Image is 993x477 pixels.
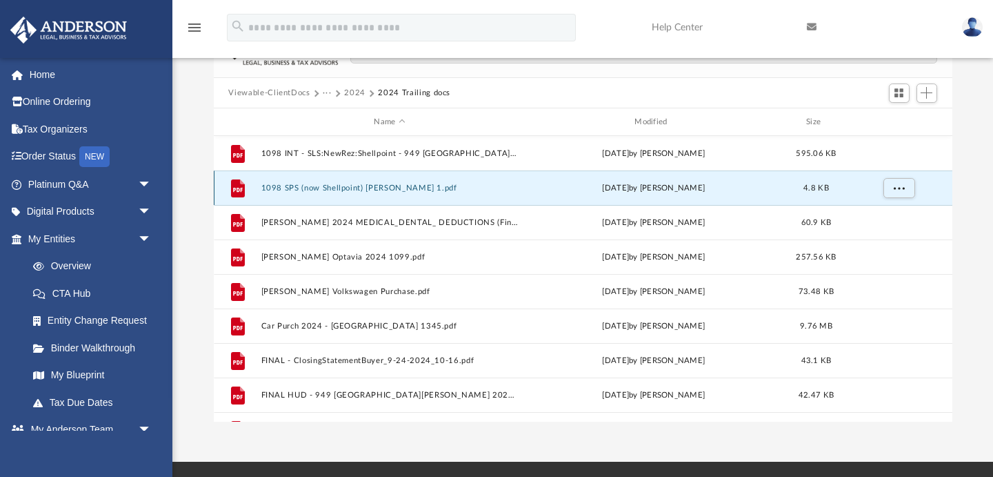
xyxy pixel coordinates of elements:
[261,391,519,400] button: FINAL HUD - 949 [GEOGRAPHIC_DATA][PERSON_NAME] 20240507.pdf
[261,253,519,262] button: [PERSON_NAME] Optavia 2024 1099.pdf
[796,150,836,157] span: 595.06 KB
[524,116,782,128] div: Modified
[138,171,165,199] span: arrow_drop_down
[6,17,131,43] img: Anderson Advisors Platinum Portal
[261,218,519,227] button: [PERSON_NAME] 2024 MEDICAL_DENTAL_ DEDUCTIONS (Final - Steph only).pdf
[19,307,172,335] a: Entity Change Request
[19,280,172,307] a: CTA Hub
[261,356,519,365] button: FINAL - ClosingStatementBuyer_9-24-2024_10-16.pdf
[602,184,629,192] span: [DATE]
[962,17,983,37] img: User Pic
[525,355,783,367] div: [DATE] by [PERSON_NAME]
[788,116,843,128] div: Size
[798,391,833,399] span: 42.47 KB
[525,217,783,229] div: [DATE] by [PERSON_NAME]
[889,84,910,103] button: Switch to Grid View
[138,416,165,445] span: arrow_drop_down
[10,61,172,88] a: Home
[344,87,365,99] button: 2024
[801,357,831,364] span: 43.1 KB
[10,171,172,198] a: Platinum Q&Aarrow_drop_down
[803,184,829,192] span: 4.8 KB
[219,116,254,128] div: id
[796,253,836,261] span: 257.56 KB
[10,225,172,253] a: My Entitiesarrow_drop_down
[261,322,519,331] button: Car Purch 2024 - [GEOGRAPHIC_DATA] 1345.pdf
[801,219,831,226] span: 60.9 KB
[186,26,203,36] a: menu
[883,178,914,199] button: More options
[10,198,172,226] a: Digital Productsarrow_drop_down
[138,198,165,226] span: arrow_drop_down
[602,288,629,295] span: [DATE]
[525,389,783,402] div: [DATE] by [PERSON_NAME]
[10,88,172,116] a: Online Ordering
[525,182,783,195] div: by [PERSON_NAME]
[261,184,519,193] button: 1098 SPS (now Shellpoint) [PERSON_NAME] 1.pdf
[261,287,519,296] button: [PERSON_NAME] Volkswagen Purchase.pdf
[138,225,165,253] span: arrow_drop_down
[525,251,783,264] div: by [PERSON_NAME]
[10,143,172,171] a: Order StatusNEW
[260,116,518,128] div: Name
[798,288,833,295] span: 73.48 KB
[602,253,629,261] span: [DATE]
[19,389,172,416] a: Tax Due Dates
[525,148,783,160] div: [DATE] by [PERSON_NAME]
[186,19,203,36] i: menu
[19,253,172,280] a: Overview
[214,136,952,422] div: grid
[525,320,783,333] div: [DATE] by [PERSON_NAME]
[323,87,332,99] button: ···
[10,416,165,444] a: My Anderson Teamarrow_drop_down
[916,84,937,103] button: Add
[378,87,450,99] button: 2024 Trailing docs
[850,116,946,128] div: id
[79,146,110,167] div: NEW
[10,115,172,143] a: Tax Organizers
[261,149,519,158] button: 1098 INT - SLS:NewRez:Shellpoint - 949 [GEOGRAPHIC_DATA][PERSON_NAME] 2024.pdf
[228,87,310,99] button: Viewable-ClientDocs
[525,286,783,298] div: by [PERSON_NAME]
[19,334,172,362] a: Binder Walkthrough
[230,19,245,34] i: search
[800,322,832,330] span: 9.76 MB
[19,362,165,389] a: My Blueprint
